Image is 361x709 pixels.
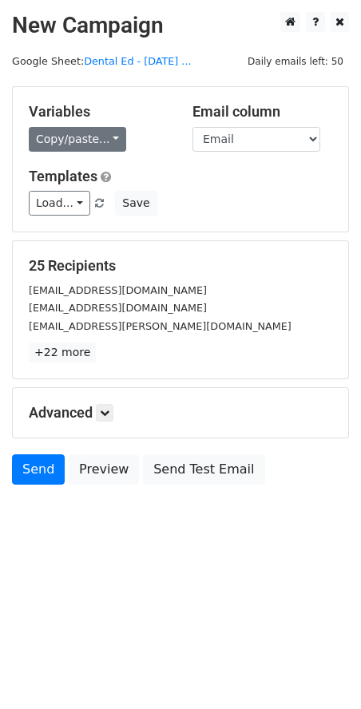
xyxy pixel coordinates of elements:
a: +22 more [29,343,96,362]
a: Send [12,454,65,485]
button: Save [115,191,157,216]
a: Templates [29,168,97,184]
a: Daily emails left: 50 [242,55,349,67]
small: [EMAIL_ADDRESS][DOMAIN_NAME] [29,284,207,296]
h5: Advanced [29,404,332,422]
h5: 25 Recipients [29,257,332,275]
small: Google Sheet: [12,55,192,67]
a: Load... [29,191,90,216]
a: Dental Ed - [DATE] ... [84,55,191,67]
a: Preview [69,454,139,485]
h5: Email column [192,103,332,121]
small: [EMAIL_ADDRESS][DOMAIN_NAME] [29,302,207,314]
h2: New Campaign [12,12,349,39]
a: Copy/paste... [29,127,126,152]
h5: Variables [29,103,169,121]
a: Send Test Email [143,454,264,485]
span: Daily emails left: 50 [242,53,349,70]
iframe: Chat Widget [281,632,361,709]
small: [EMAIL_ADDRESS][PERSON_NAME][DOMAIN_NAME] [29,320,292,332]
